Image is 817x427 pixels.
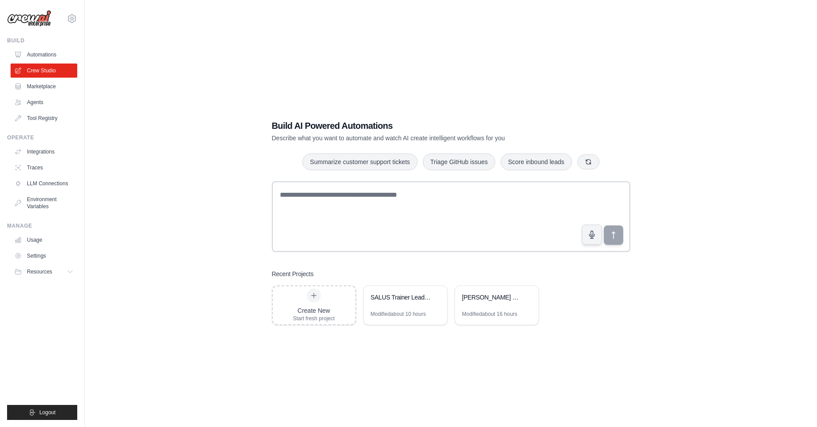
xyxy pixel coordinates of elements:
[371,311,426,318] div: Modified about 10 hours
[11,249,77,263] a: Settings
[7,37,77,44] div: Build
[7,222,77,229] div: Manage
[11,161,77,175] a: Traces
[582,225,602,245] button: Click to speak your automation idea
[11,111,77,125] a: Tool Registry
[293,315,335,322] div: Start fresh project
[7,405,77,420] button: Logout
[371,293,431,302] div: SALUS Trainer Lead Finder - Compliant Web Discovery
[423,154,495,170] button: Triage GitHub issues
[293,306,335,315] div: Create New
[302,154,417,170] button: Summarize customer support tickets
[462,293,523,302] div: [PERSON_NAME] Personal Brand Growth Automation
[272,120,569,132] h1: Build AI Powered Automations
[11,145,77,159] a: Integrations
[773,385,817,427] iframe: Chat Widget
[272,134,569,142] p: Describe what you want to automate and watch AI create intelligent workflows for you
[11,265,77,279] button: Resources
[27,268,52,275] span: Resources
[272,270,314,278] h3: Recent Projects
[11,64,77,78] a: Crew Studio
[11,48,77,62] a: Automations
[577,154,599,169] button: Get new suggestions
[39,409,56,416] span: Logout
[7,10,51,27] img: Logo
[11,95,77,109] a: Agents
[7,134,77,141] div: Operate
[462,311,517,318] div: Modified about 16 hours
[11,192,77,213] a: Environment Variables
[501,154,572,170] button: Score inbound leads
[11,79,77,94] a: Marketplace
[11,176,77,191] a: LLM Connections
[11,233,77,247] a: Usage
